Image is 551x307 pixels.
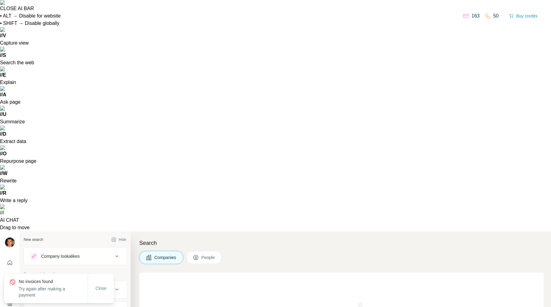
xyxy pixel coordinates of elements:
p: Try again after making a payment [19,286,88,298]
button: Quick start [5,257,15,268]
button: Close [91,283,111,294]
span: Close [96,285,107,291]
button: Hide [107,235,131,244]
button: Search [5,271,15,282]
span: People [201,254,216,261]
p: No invoices found [19,278,88,285]
p: Company information [24,271,127,277]
button: Company lookalikes [24,249,127,264]
img: Avatar [5,237,15,247]
div: Company lookalikes [41,253,80,259]
h4: Search [139,239,544,247]
span: Companies [154,254,177,261]
div: New search [24,237,43,242]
